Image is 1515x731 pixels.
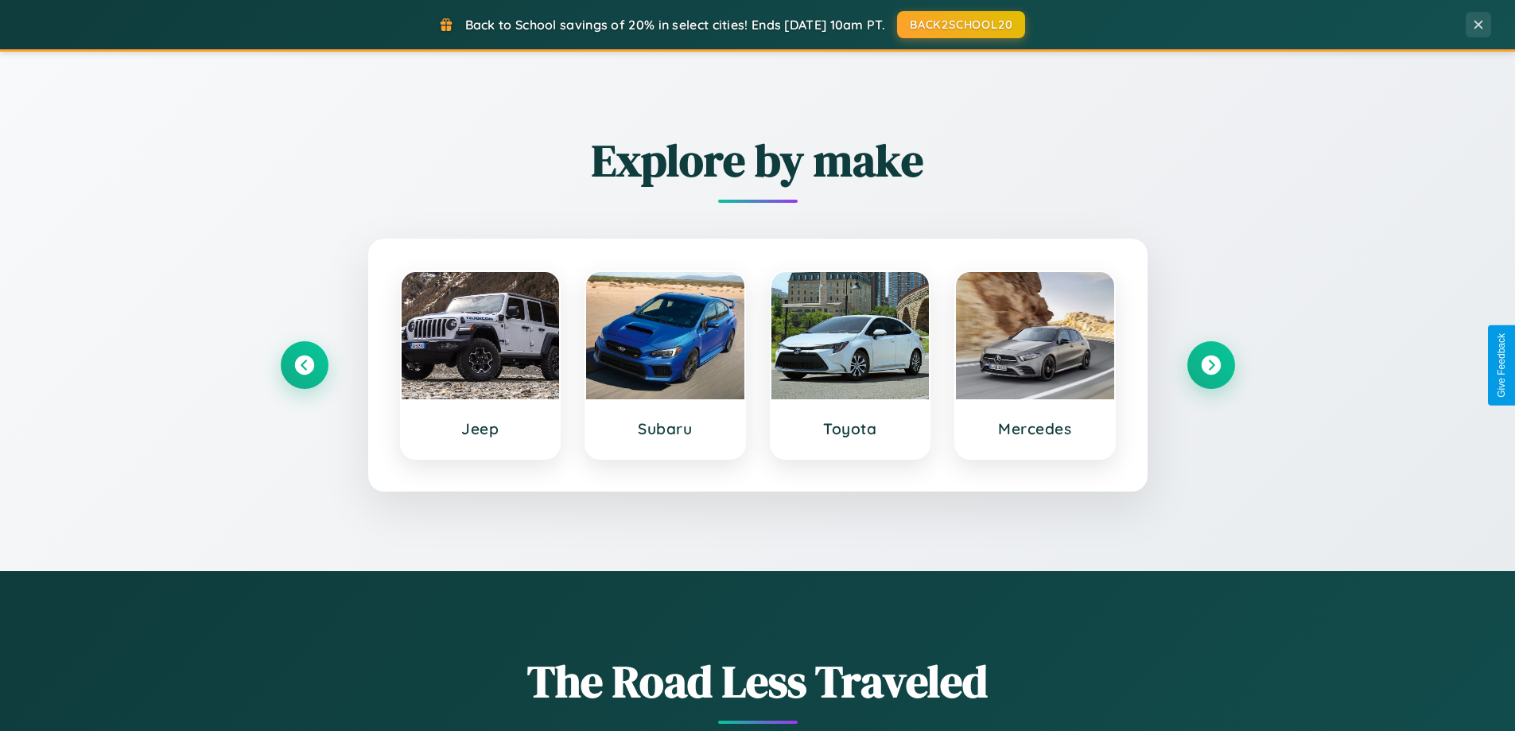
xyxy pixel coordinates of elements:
[897,11,1025,38] button: BACK2SCHOOL20
[281,651,1235,712] h1: The Road Less Traveled
[281,130,1235,191] h2: Explore by make
[418,419,544,438] h3: Jeep
[1496,333,1507,398] div: Give Feedback
[787,419,914,438] h3: Toyota
[465,17,885,33] span: Back to School savings of 20% in select cities! Ends [DATE] 10am PT.
[602,419,728,438] h3: Subaru
[972,419,1098,438] h3: Mercedes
